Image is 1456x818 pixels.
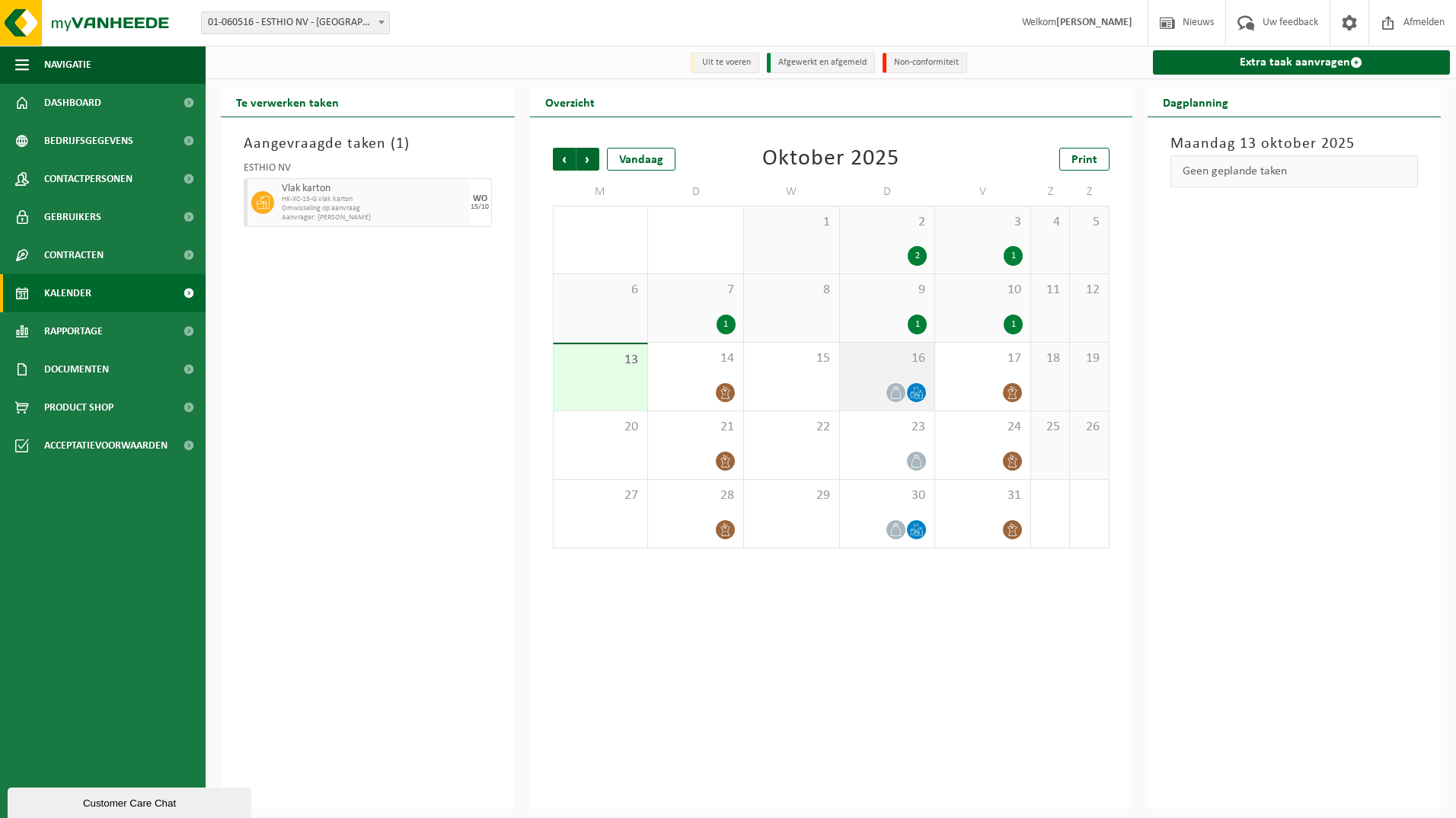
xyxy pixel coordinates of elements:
a: Extra taak aanvragen [1153,50,1451,75]
span: 21 [656,419,736,436]
span: Vlak karton [282,183,465,195]
span: 25 [1039,419,1062,436]
span: 19 [1078,350,1100,367]
strong: [PERSON_NAME] [1056,17,1132,28]
div: WO [473,194,487,203]
a: Print [1059,148,1110,171]
span: 20 [561,419,640,436]
span: 18 [1039,350,1062,367]
span: Contracten [44,236,104,274]
div: ESTHIO NV [244,163,492,178]
span: 2 [848,214,928,231]
td: Z [1070,178,1109,206]
td: W [744,178,840,206]
span: 01-060516 - ESTHIO NV - HARELBEKE [202,12,389,34]
span: 31 [943,487,1023,504]
span: Documenten [44,350,109,388]
td: M [553,178,649,206]
span: Print [1071,154,1097,166]
span: 4 [1039,214,1062,231]
span: 16 [848,350,928,367]
span: 13 [561,352,640,369]
h2: Dagplanning [1148,87,1244,117]
span: 10 [943,282,1023,299]
span: Vorige [553,148,576,171]
span: 7 [656,282,736,299]
span: 1 [396,136,404,152]
span: 24 [943,419,1023,436]
span: 30 [848,487,928,504]
div: Vandaag [607,148,675,171]
td: D [840,178,936,206]
div: Oktober 2025 [762,148,899,171]
td: V [935,178,1031,206]
span: Dashboard [44,84,101,122]
span: 8 [752,282,832,299]
span: 11 [1039,282,1062,299]
span: Rapportage [44,312,103,350]
span: Omwisseling op aanvraag [282,204,465,213]
div: 1 [717,315,736,334]
span: 14 [656,350,736,367]
span: 15 [752,350,832,367]
span: Bedrijfsgegevens [44,122,133,160]
li: Afgewerkt en afgemeld [767,53,875,73]
span: Navigatie [44,46,91,84]
h2: Te verwerken taken [221,87,354,117]
span: 3 [943,214,1023,231]
span: 01-060516 - ESTHIO NV - HARELBEKE [201,11,390,34]
span: 23 [848,419,928,436]
div: 1 [1004,246,1023,266]
span: 28 [656,487,736,504]
span: 22 [752,419,832,436]
td: D [648,178,744,206]
div: Geen geplande taken [1170,155,1419,187]
div: 2 [908,246,927,266]
span: Gebruikers [44,198,101,236]
span: Product Shop [44,388,113,427]
span: Acceptatievoorwaarden [44,427,168,465]
span: Volgende [576,148,599,171]
li: Uit te voeren [691,53,759,73]
h3: Aangevraagde taken ( ) [244,133,492,155]
td: Z [1031,178,1070,206]
span: 9 [848,282,928,299]
span: 27 [561,487,640,504]
span: 12 [1078,282,1100,299]
span: Kalender [44,274,91,312]
div: 15/10 [471,203,489,211]
h3: Maandag 13 oktober 2025 [1170,133,1419,155]
span: 26 [1078,419,1100,436]
span: 17 [943,350,1023,367]
span: 6 [561,282,640,299]
div: 1 [1004,315,1023,334]
span: 5 [1078,214,1100,231]
h2: Overzicht [530,87,610,117]
div: 1 [908,315,927,334]
span: Contactpersonen [44,160,133,198]
span: HK-XC-15-G vlak karton [282,195,465,204]
span: 1 [752,214,832,231]
li: Non-conformiteit [883,53,967,73]
span: Aanvrager: [PERSON_NAME] [282,213,465,222]
iframe: chat widget [8,784,254,818]
span: 29 [752,487,832,504]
